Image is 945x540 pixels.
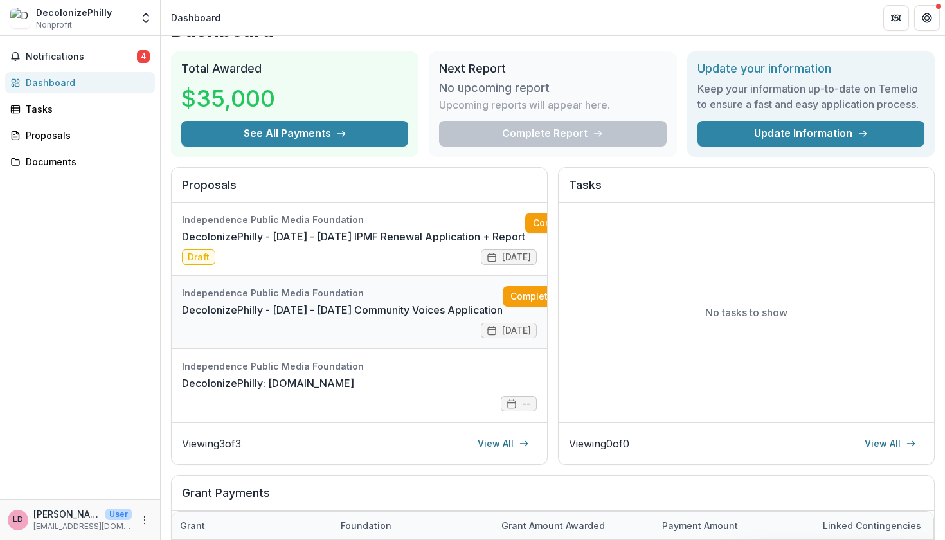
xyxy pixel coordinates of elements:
[13,516,23,524] div: Lakesha Datts
[182,229,525,244] a: DecolonizePhilly - [DATE] - [DATE] IPMF Renewal Application + Report
[5,72,155,93] a: Dashboard
[182,375,354,391] a: DecolonizePhilly: [DOMAIN_NAME]
[33,521,132,532] p: [EMAIL_ADDRESS][DOMAIN_NAME]
[654,512,815,539] div: Payment Amount
[10,8,31,28] img: DecolonizePhilly
[137,512,152,528] button: More
[569,436,629,451] p: Viewing 0 of 0
[333,512,494,539] div: Foundation
[914,5,940,31] button: Get Help
[181,121,408,147] button: See All Payments
[26,155,145,168] div: Documents
[494,519,613,532] div: Grant amount awarded
[36,6,112,19] div: DecolonizePhilly
[883,5,909,31] button: Partners
[172,519,213,532] div: Grant
[26,51,137,62] span: Notifications
[525,213,599,233] a: Complete
[181,62,408,76] h2: Total Awarded
[33,507,100,521] p: [PERSON_NAME]
[172,512,333,539] div: Grant
[439,97,610,113] p: Upcoming reports will appear here.
[5,98,155,120] a: Tasks
[470,433,537,454] a: View All
[105,509,132,520] p: User
[5,125,155,146] a: Proposals
[137,50,150,63] span: 4
[182,486,924,510] h2: Grant Payments
[697,81,924,112] h3: Keep your information up-to-date on Temelio to ensure a fast and easy application process.
[137,5,155,31] button: Open entity switcher
[26,102,145,116] div: Tasks
[494,512,654,539] div: Grant amount awarded
[26,129,145,142] div: Proposals
[182,436,241,451] p: Viewing 3 of 3
[5,46,155,67] button: Notifications4
[569,178,924,203] h2: Tasks
[36,19,72,31] span: Nonprofit
[697,62,924,76] h2: Update your information
[5,151,155,172] a: Documents
[654,519,746,532] div: Payment Amount
[697,121,924,147] a: Update Information
[166,8,226,27] nav: breadcrumb
[182,302,503,318] a: DecolonizePhilly - [DATE] - [DATE] Community Voices Application
[439,81,550,95] h3: No upcoming report
[815,519,929,532] div: Linked Contingencies
[857,433,924,454] a: View All
[503,286,577,307] a: Complete
[182,178,537,203] h2: Proposals
[439,62,666,76] h2: Next Report
[333,519,399,532] div: Foundation
[705,305,788,320] p: No tasks to show
[171,11,221,24] div: Dashboard
[26,76,145,89] div: Dashboard
[181,81,278,116] h3: $35,000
